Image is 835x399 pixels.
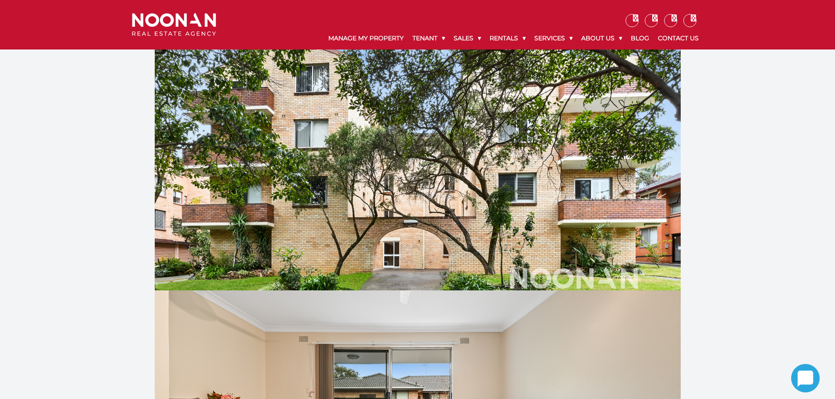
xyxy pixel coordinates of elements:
a: Manage My Property [324,27,408,49]
a: Contact Us [654,27,703,49]
img: Noonan Real Estate Agency [132,13,216,36]
a: Services [530,27,577,49]
a: About Us [577,27,626,49]
a: Blog [626,27,654,49]
a: Rentals [485,27,530,49]
a: Sales [449,27,485,49]
a: Tenant [408,27,449,49]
